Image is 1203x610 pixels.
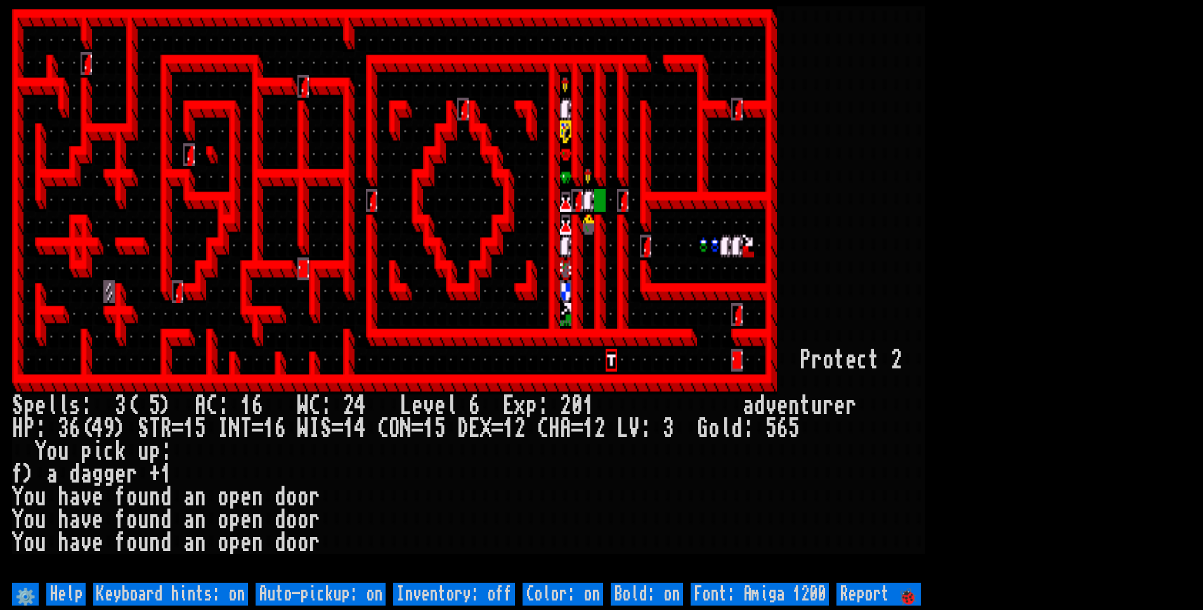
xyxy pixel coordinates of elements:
div: v [423,394,434,417]
div: E [503,394,514,417]
div: i [92,440,103,463]
input: Help [46,583,86,606]
div: r [811,349,823,372]
div: u [35,486,46,509]
div: 1 [583,417,594,440]
div: t [800,394,811,417]
div: h [58,531,69,554]
div: a [69,509,81,531]
div: p [229,509,240,531]
div: d [69,463,81,486]
div: : [320,394,332,417]
div: a [69,486,81,509]
div: Y [12,509,23,531]
div: c [103,440,115,463]
div: o [286,486,297,509]
div: s [69,394,81,417]
div: o [218,509,229,531]
div: 1 [263,417,275,440]
div: 3 [58,417,69,440]
input: ⚙️ [12,583,39,606]
div: v [81,531,92,554]
div: u [35,509,46,531]
div: e [92,531,103,554]
div: 6 [469,394,480,417]
input: Inventory: off [393,583,515,606]
div: 4 [92,417,103,440]
div: p [229,486,240,509]
div: k [115,440,126,463]
div: p [229,531,240,554]
div: o [297,509,309,531]
div: o [218,531,229,554]
div: u [138,531,149,554]
div: D [457,417,469,440]
div: n [788,394,800,417]
div: d [731,417,743,440]
div: n [149,509,160,531]
div: e [92,509,103,531]
div: = [172,417,183,440]
div: g [92,463,103,486]
div: ) [160,394,172,417]
div: d [754,394,765,417]
div: d [160,486,172,509]
div: o [46,440,58,463]
div: r [845,394,857,417]
div: = [412,417,423,440]
div: v [81,486,92,509]
div: 2 [343,394,354,417]
div: 3 [663,417,674,440]
div: u [138,509,149,531]
div: v [81,509,92,531]
div: e [240,509,252,531]
div: H [549,417,560,440]
div: o [286,531,297,554]
div: e [35,394,46,417]
div: n [149,486,160,509]
div: : [537,394,549,417]
div: o [126,486,138,509]
div: T [240,417,252,440]
div: r [126,463,138,486]
div: A [195,394,206,417]
div: 6 [252,394,263,417]
div: n [195,509,206,531]
div: d [160,509,172,531]
div: ( [81,417,92,440]
div: u [811,394,823,417]
div: h [58,486,69,509]
div: l [58,394,69,417]
div: 6 [69,417,81,440]
div: 2 [514,417,526,440]
div: 9 [103,417,115,440]
div: a [69,531,81,554]
div: 2 [594,417,606,440]
input: Color: on [523,583,603,606]
div: C [206,394,218,417]
div: C [377,417,389,440]
div: = [571,417,583,440]
div: a [743,394,754,417]
div: 5 [195,417,206,440]
div: Y [12,486,23,509]
div: x [514,394,526,417]
div: r [309,509,320,531]
div: u [58,440,69,463]
div: r [309,486,320,509]
div: Y [35,440,46,463]
div: W [297,417,309,440]
div: e [834,394,845,417]
div: 1 [240,394,252,417]
div: o [23,531,35,554]
div: 3 [115,394,126,417]
div: C [537,417,549,440]
div: : [160,440,172,463]
div: e [777,394,788,417]
div: + [149,463,160,486]
div: p [23,394,35,417]
div: : [81,394,92,417]
div: 1 [503,417,514,440]
div: n [149,531,160,554]
div: Y [12,531,23,554]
